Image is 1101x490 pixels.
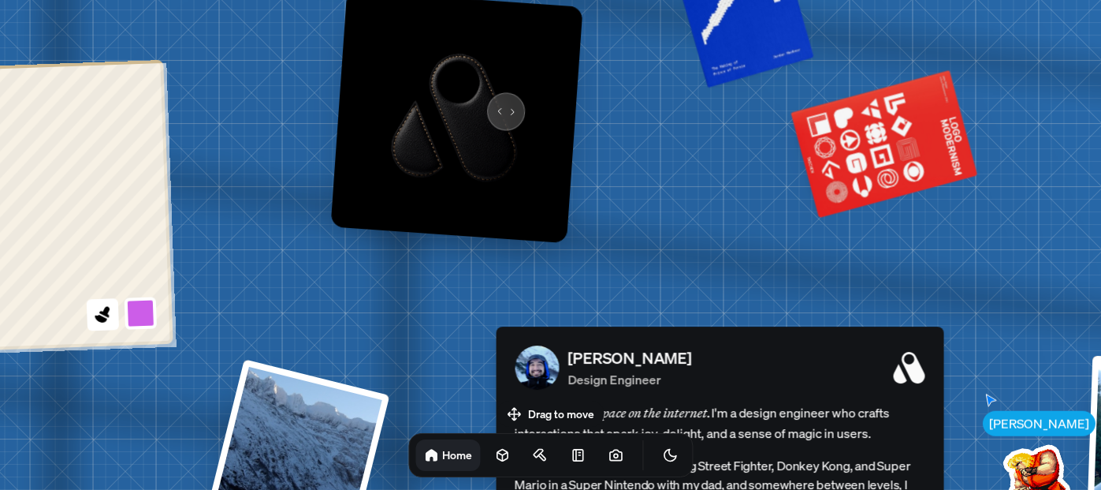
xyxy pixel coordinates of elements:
span: Welcome to I'm a design engineer who crafts interactions that spark joy, delight, and a sense of ... [515,402,924,443]
h1: Home [442,447,472,462]
a: Home [415,440,480,471]
p: Design Engineer [568,370,691,389]
button: Toggle Theme [654,440,686,471]
p: [PERSON_NAME] [568,346,691,370]
img: Profile Picture [515,346,559,390]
